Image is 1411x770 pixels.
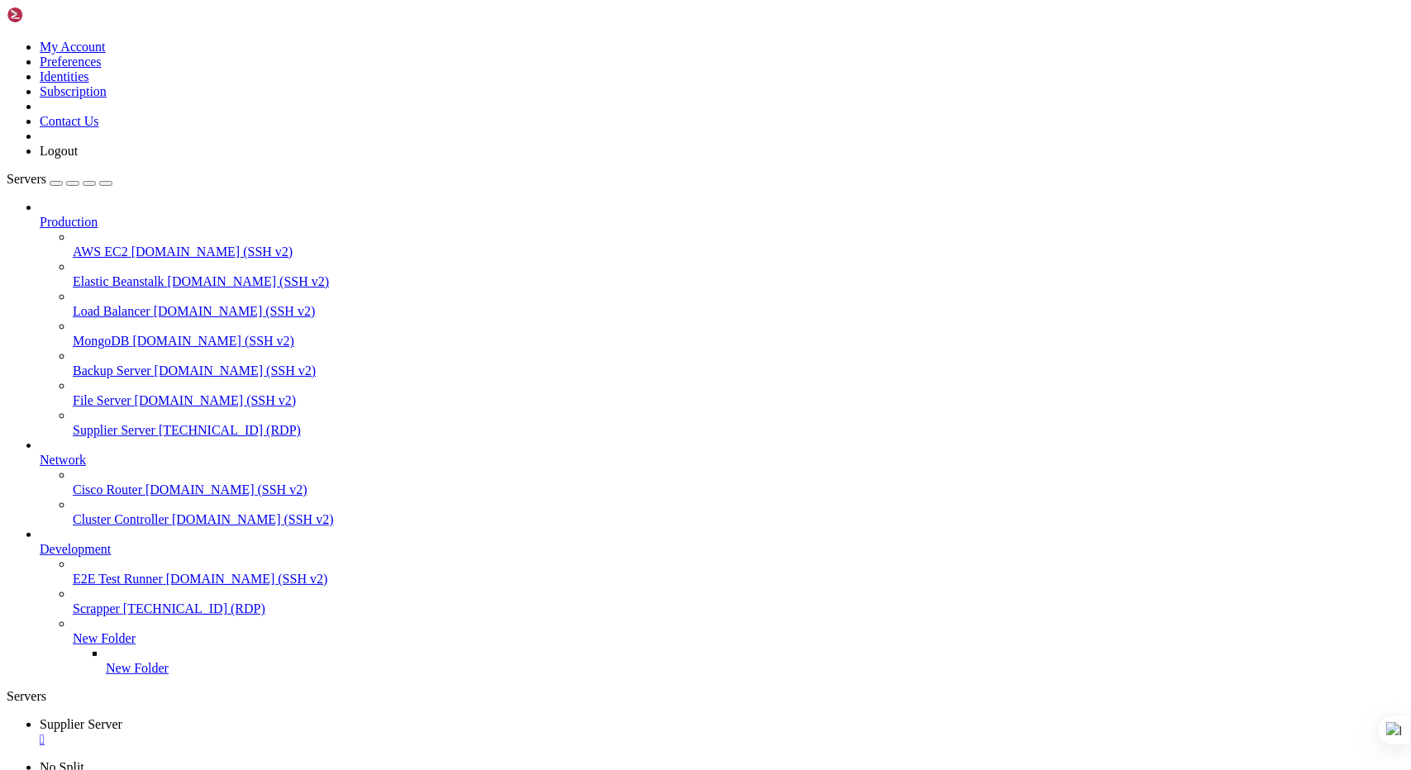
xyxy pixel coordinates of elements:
[145,482,307,497] span: [DOMAIN_NAME] (SSH v2)
[73,512,1404,527] a: Cluster Controller [DOMAIN_NAME] (SSH v2)
[73,631,1404,646] a: New Folder
[172,512,334,526] span: [DOMAIN_NAME] (SSH v2)
[40,453,1404,468] a: Network
[73,259,1404,289] li: Elastic Beanstalk [DOMAIN_NAME] (SSH v2)
[40,527,1404,676] li: Development
[73,304,1404,319] a: Load Balancer [DOMAIN_NAME] (SSH v2)
[40,542,111,556] span: Development
[40,200,1404,438] li: Production
[40,438,1404,527] li: Network
[73,245,128,259] span: AWS EC2
[73,557,1404,587] li: E2E Test Runner [DOMAIN_NAME] (SSH v2)
[73,378,1404,408] li: File Server [DOMAIN_NAME] (SSH v2)
[106,661,169,675] span: New Folder
[73,616,1404,676] li: New Folder
[40,40,106,54] a: My Account
[135,393,297,407] span: [DOMAIN_NAME] (SSH v2)
[155,364,317,378] span: [DOMAIN_NAME] (SSH v2)
[40,55,102,69] a: Preferences
[73,631,136,645] span: New Folder
[131,245,293,259] span: [DOMAIN_NAME] (SSH v2)
[106,661,1404,676] a: New Folder
[73,601,1404,616] a: Scrapper [TECHNICAL_ID] (RDP)
[73,230,1404,259] li: AWS EC2 [DOMAIN_NAME] (SSH v2)
[132,334,294,348] span: [DOMAIN_NAME] (SSH v2)
[73,468,1404,497] li: Cisco Router [DOMAIN_NAME] (SSH v2)
[106,646,1404,676] li: New Folder
[40,84,107,98] a: Subscription
[73,364,151,378] span: Backup Server
[73,408,1404,438] li: Supplier Server [TECHNICAL_ID] (RDP)
[40,717,1404,747] a: Supplier Server
[73,319,1404,349] li: MongoDB [DOMAIN_NAME] (SSH v2)
[40,114,99,128] a: Contact Us
[7,172,46,186] span: Servers
[73,497,1404,527] li: Cluster Controller [DOMAIN_NAME] (SSH v2)
[154,304,316,318] span: [DOMAIN_NAME] (SSH v2)
[73,572,163,586] span: E2E Test Runner
[73,364,1404,378] a: Backup Server [DOMAIN_NAME] (SSH v2)
[73,393,1404,408] a: File Server [DOMAIN_NAME] (SSH v2)
[73,482,142,497] span: Cisco Router
[73,423,155,437] span: Supplier Server
[40,69,89,83] a: Identities
[168,274,330,288] span: [DOMAIN_NAME] (SSH v2)
[7,172,112,186] a: Servers
[73,245,1404,259] a: AWS EC2 [DOMAIN_NAME] (SSH v2)
[73,423,1404,438] a: Supplier Server [TECHNICAL_ID] (RDP)
[40,215,98,229] span: Production
[40,453,86,467] span: Network
[73,512,169,526] span: Cluster Controller
[73,601,120,616] span: Scrapper
[40,717,122,731] span: Supplier Server
[73,349,1404,378] li: Backup Server [DOMAIN_NAME] (SSH v2)
[123,601,265,616] span: [TECHNICAL_ID] (RDP)
[40,215,1404,230] a: Production
[73,274,1404,289] a: Elastic Beanstalk [DOMAIN_NAME] (SSH v2)
[73,393,131,407] span: File Server
[7,7,102,23] img: Shellngn
[40,732,1404,747] a: 
[73,304,150,318] span: Load Balancer
[166,572,328,586] span: [DOMAIN_NAME] (SSH v2)
[40,144,78,158] a: Logout
[73,334,1404,349] a: MongoDB [DOMAIN_NAME] (SSH v2)
[40,542,1404,557] a: Development
[7,689,1404,704] div: Servers
[73,274,164,288] span: Elastic Beanstalk
[73,334,129,348] span: MongoDB
[159,423,301,437] span: [TECHNICAL_ID] (RDP)
[73,587,1404,616] li: Scrapper [TECHNICAL_ID] (RDP)
[73,482,1404,497] a: Cisco Router [DOMAIN_NAME] (SSH v2)
[73,289,1404,319] li: Load Balancer [DOMAIN_NAME] (SSH v2)
[73,572,1404,587] a: E2E Test Runner [DOMAIN_NAME] (SSH v2)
